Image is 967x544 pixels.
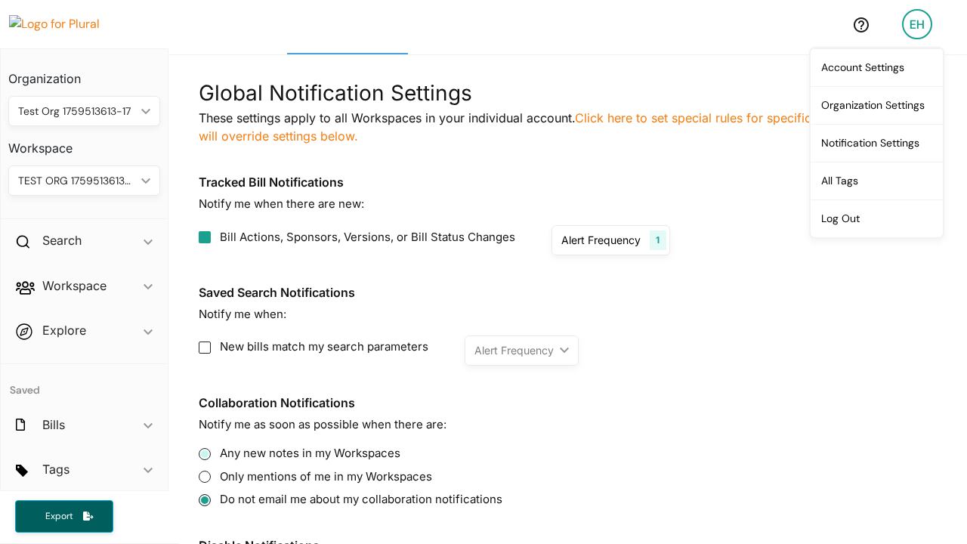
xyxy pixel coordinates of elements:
h2: Tags [42,461,70,478]
a: Account Settings [811,48,943,86]
h3: Workspace [8,126,160,159]
a: Notification Settings [811,124,943,162]
button: Export [15,500,113,533]
a: All Tags [811,162,943,199]
p: These settings apply to all Workspaces in your individual account. [199,109,937,145]
span: Bill Actions, Sponsors, Versions, or Bill Status Changes [220,229,515,246]
input: New bills match my search parameters [199,342,211,354]
div: TEST ORG 1759513613-17 [18,173,135,189]
a: Organization Settings [811,86,943,124]
h3: Saved Search Notifications [199,286,937,300]
span: Only mentions of me in my Workspaces [220,468,432,486]
div: EH [902,9,932,39]
label: Any new notes in my Workspaces [199,445,937,462]
a: Log Out [811,199,943,237]
h3: Organization [8,57,160,90]
h2: Workspace [42,277,107,294]
h2: Bills [42,416,65,433]
input: Only mentions of me in my Workspaces [199,471,211,483]
p: Notify me when there are new: [199,196,937,213]
div: Test Org 1759513613-17 [18,104,135,119]
div: 1 [650,230,666,250]
div: Alert Frequency [561,232,641,248]
input: Any new notes in my Workspaces [199,448,211,460]
h3: Collaboration Notifications [199,396,937,410]
a: EH [890,3,944,45]
h3: Tracked Bill Notifications [199,175,937,190]
h2: Search [42,232,82,249]
img: Logo for Plural [9,15,115,33]
input: Do not email me about my collaboration notifications [199,494,211,506]
input: Bill Actions, Sponsors, Versions, or Bill Status Changes [199,231,211,243]
h2: Explore [42,322,86,338]
h4: Saved [1,364,168,401]
div: Alert Frequency [474,342,554,358]
div: Global Notification Settings [199,77,937,109]
p: Notify me when: [199,306,937,323]
label: Do not email me about my collaboration notifications [199,491,937,508]
span: Export [35,510,83,523]
span: New bills match my search parameters [220,338,428,356]
p: Notify me as soon as possible when there are: [199,416,937,434]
